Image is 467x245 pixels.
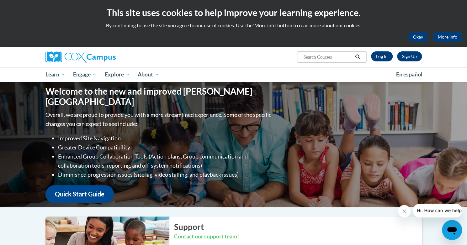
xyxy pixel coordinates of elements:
span: Hi. How can we help? [4,4,51,9]
a: Engage [69,67,101,82]
a: Register [397,51,422,61]
iframe: Message from company [413,204,462,217]
li: Greater Device Compatibility [58,143,273,152]
h2: Support [174,221,422,232]
a: More Info [433,32,462,42]
p: By continuing to use the site you agree to our use of cookies. Use the ‘More info’ button to read... [5,22,462,29]
h3: Contact our support team! [174,233,422,241]
li: Enhanced Group Collaboration Tools (Action plans, Group communication and collaboration tools, re... [58,152,273,170]
h1: Welcome to the new and improved [PERSON_NAME][GEOGRAPHIC_DATA] [45,86,273,107]
div: Main menu [36,67,431,82]
span: Learn [45,71,65,78]
span: About [138,71,159,78]
a: About [134,67,163,82]
a: Log In [371,51,393,61]
button: Okay [408,32,428,42]
a: Cox Campus [45,51,165,63]
h2: This site uses cookies to help improve your learning experience. [5,6,462,19]
a: Explore [101,67,134,82]
li: Improved Site Navigation [58,134,273,143]
iframe: Button to launch messaging window [442,220,462,240]
img: Cox Campus [45,51,116,63]
iframe: Close message [398,205,411,217]
input: Search Courses [303,53,353,61]
a: En español [392,68,427,81]
span: Engage [73,71,97,78]
a: Learn [41,67,69,82]
p: Overall, we are proud to provide you with a more streamlined experience. Some of the specific cha... [45,110,273,128]
a: Quick Start Guide [45,185,114,203]
span: Explore [105,71,130,78]
li: Diminished progression issues (site lag, video stalling, and playback issues) [58,170,273,179]
span: En español [396,71,422,78]
button: Search [353,53,362,61]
